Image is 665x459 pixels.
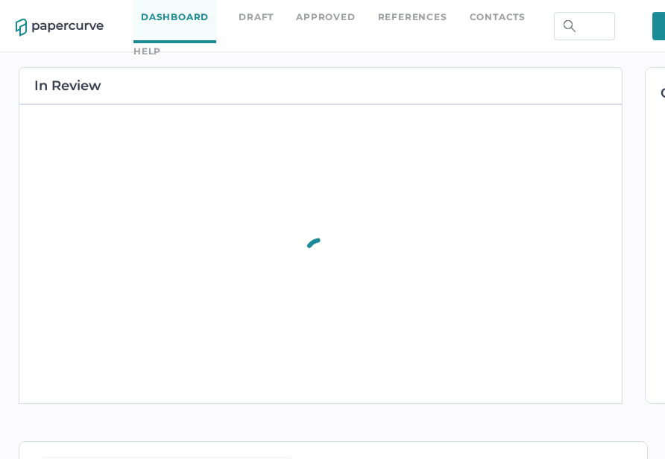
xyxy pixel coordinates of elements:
[16,19,104,37] img: papercurve-logo-colour.7244d18c.svg
[296,9,355,25] a: Approved
[564,20,576,32] img: search.bf03fe8b.svg
[133,43,161,60] div: help
[470,9,526,25] a: Contacts
[554,12,615,40] input: Search Workspace
[290,220,351,288] div: animation
[239,9,274,25] a: Draft
[34,79,101,92] h2: In Review
[378,9,447,25] a: References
